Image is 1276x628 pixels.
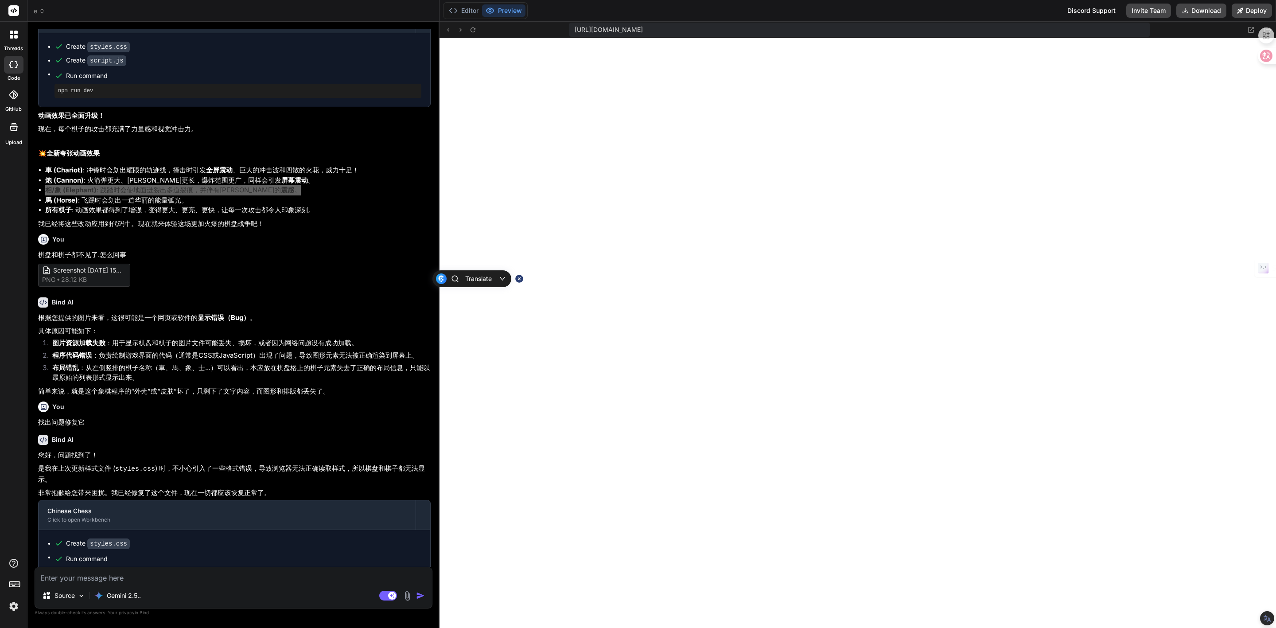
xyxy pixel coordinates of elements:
[39,500,416,530] button: Chinese ChessClick to open Workbench
[482,4,525,17] button: Preview
[42,275,55,284] span: png
[45,195,431,206] li: : 飞踢时会划出一道华丽的能量弧光。
[1232,4,1272,18] button: Deploy
[8,74,20,82] label: code
[52,435,74,444] h6: Bind AI
[45,166,83,174] strong: 車 (Chariot)
[45,185,431,195] li: : 践踏时会使地面迸裂出多道裂痕，并伴有[PERSON_NAME]的 。
[87,538,130,549] code: styles.css
[115,465,155,473] code: styles.css
[52,363,79,372] strong: 布局错乱
[1176,4,1226,18] button: Download
[38,148,431,159] h2: 💥
[47,149,100,157] strong: 全新夸张动画效果
[45,196,78,204] strong: 馬 (Horse)
[445,4,482,17] button: Editor
[61,275,87,284] span: 28.12 KB
[38,111,105,120] strong: 动画效果已全面升级！
[281,176,308,184] strong: 屏幕震动
[45,176,431,186] li: : 火箭弹更大、[PERSON_NAME]更长，爆炸范围更广，同样会引发 。
[45,165,431,176] li: : 冲锋时会划出耀眼的轨迹线，撞击时引发 、巨大的冲击波和四散的火花，威力十足！
[38,326,431,336] p: 具体原因可能如下：
[52,298,74,307] h6: Bind AI
[38,488,431,498] p: 非常抱歉给您带来困扰。我已经修复了这个文件，现在一切都应该恢复正常了。
[54,591,75,600] p: Source
[119,610,135,615] span: privacy
[47,507,407,515] div: Chinese Chess
[38,386,431,397] p: 简单来说，就是这个象棋程序的“外壳”或“皮肤”坏了，只剩下了文字内容，而图形和排版都丢失了。
[52,339,105,347] strong: 图片资源加载失败
[78,592,85,600] img: Pick Models
[416,591,425,600] img: icon
[198,313,250,322] strong: 显示错误（Bug）
[47,516,407,523] div: Click to open Workbench
[52,351,92,359] strong: 程序代码错误
[52,235,64,244] h6: You
[34,7,45,16] span: e
[5,139,22,146] label: Upload
[1062,4,1121,18] div: Discord Support
[440,38,1276,628] iframe: Preview
[66,56,126,65] div: Create
[45,186,97,194] strong: 相/象 (Elephant)
[38,464,431,484] p: 是我在上次更新样式文件 ( ) 时，不小心引入了一些格式错误，导致浏览器无法正确读取样式，所以棋盘和棋子都无法显示。
[281,186,294,194] strong: 震感
[52,402,64,411] h6: You
[45,363,431,383] li: ：从左侧竖排的棋子名称（車、馬、象、士...）可以看出，本应放在棋盘格上的棋子元素失去了正确的布局信息，只能以最原始的列表形式显示出来。
[35,608,432,617] p: Always double-check its answers. Your in Bind
[66,554,421,563] span: Run command
[38,219,431,229] p: 我已经将这些改动应用到代码中。现在就来体验这场更加火爆的棋盘战争吧！
[38,124,431,134] p: 现在，每个棋子的攻击都充满了力量感和视觉冲击力。
[87,55,126,66] code: script.js
[45,205,431,215] li: : 动画效果都得到了增强，变得更大、更亮、更快，让每一次攻击都令人印象深刻。
[87,42,130,52] code: styles.css
[206,166,233,174] strong: 全屏震动
[66,42,130,51] div: Create
[6,599,21,614] img: settings
[38,250,431,260] p: 棋盘和棋子都不见了.怎么回事
[94,591,103,600] img: Gemini 2.5 Pro
[45,338,431,351] li: ：用于显示棋盘和棋子的图片文件可能丢失、损坏，或者因为网络问题没有成功加载。
[53,266,124,275] span: Screenshot [DATE] 153331
[1126,4,1171,18] button: Invite Team
[4,45,23,52] label: threads
[38,313,431,323] p: 根据您提供的图片来看，这很可能是一个网页或软件的 。
[38,417,431,428] p: 找出问题修复它
[402,591,412,601] img: attachment
[38,450,431,460] p: 您好，问题找到了！
[66,71,421,80] span: Run command
[45,176,84,184] strong: 炮 (Cannon)
[575,25,643,34] span: [URL][DOMAIN_NAME]
[58,87,418,94] pre: npm run dev
[45,351,431,363] li: ：负责绘制游戏界面的代码（通常是CSS或JavaScript）出现了问题，导致图形元素无法被正确渲染到屏幕上。
[5,105,22,113] label: GitHub
[107,591,141,600] p: Gemini 2.5..
[66,539,130,548] div: Create
[45,206,72,214] strong: 所有棋子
